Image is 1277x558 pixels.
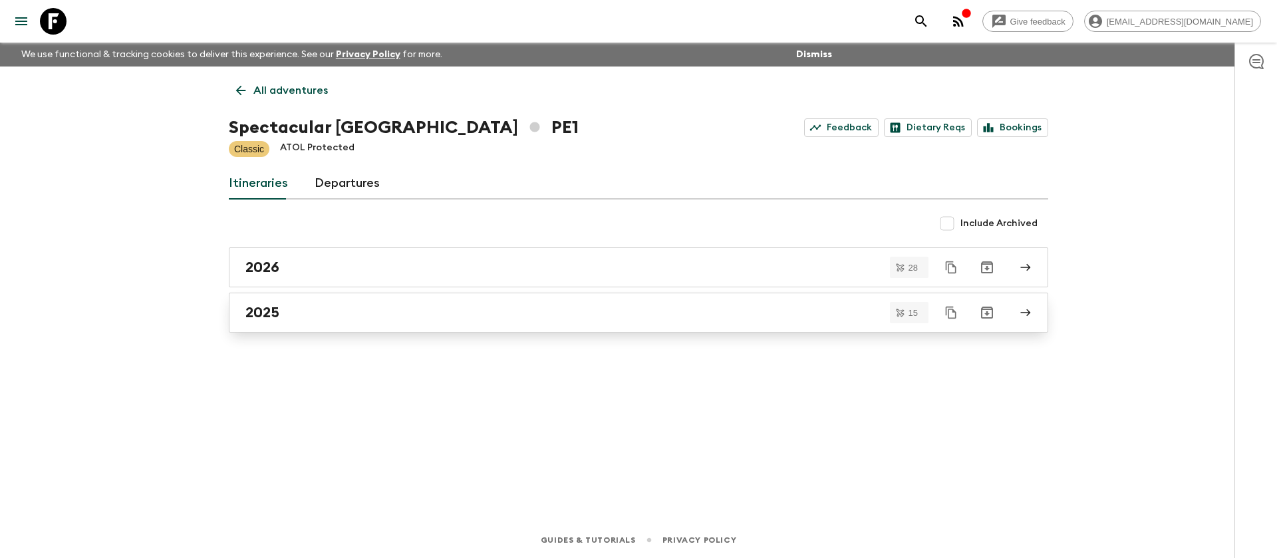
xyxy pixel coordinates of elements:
[977,118,1048,137] a: Bookings
[245,259,279,276] h2: 2026
[960,217,1038,230] span: Include Archived
[280,141,355,157] p: ATOL Protected
[315,168,380,200] a: Departures
[974,254,1000,281] button: Archive
[1099,17,1260,27] span: [EMAIL_ADDRESS][DOMAIN_NAME]
[229,247,1048,287] a: 2026
[229,114,579,141] h1: Spectacular [GEOGRAPHIC_DATA] PE1
[793,45,835,64] button: Dismiss
[974,299,1000,326] button: Archive
[245,304,279,321] h2: 2025
[982,11,1073,32] a: Give feedback
[939,301,963,325] button: Duplicate
[884,118,972,137] a: Dietary Reqs
[336,50,400,59] a: Privacy Policy
[901,309,926,317] span: 15
[253,82,328,98] p: All adventures
[229,77,335,104] a: All adventures
[662,533,736,547] a: Privacy Policy
[939,255,963,279] button: Duplicate
[229,168,288,200] a: Itineraries
[16,43,448,67] p: We use functional & tracking cookies to deliver this experience. See our for more.
[1003,17,1073,27] span: Give feedback
[804,118,879,137] a: Feedback
[8,8,35,35] button: menu
[1084,11,1261,32] div: [EMAIL_ADDRESS][DOMAIN_NAME]
[908,8,934,35] button: search adventures
[541,533,636,547] a: Guides & Tutorials
[901,263,926,272] span: 28
[234,142,264,156] p: Classic
[229,293,1048,333] a: 2025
